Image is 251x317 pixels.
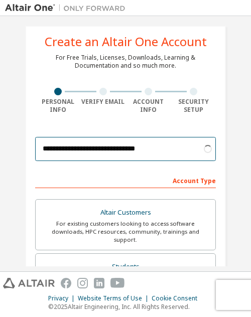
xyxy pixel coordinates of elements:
div: Personal Info [35,98,80,114]
img: altair_logo.svg [3,278,55,288]
img: Altair One [5,3,131,13]
div: Security Setup [171,98,216,114]
div: Account Type [35,172,216,188]
img: instagram.svg [77,278,88,288]
div: For Free Trials, Licenses, Downloads, Learning & Documentation and so much more. [56,54,195,70]
div: Students [42,260,209,274]
div: Account Info [125,98,171,114]
div: For existing customers looking to access software downloads, HPC resources, community, trainings ... [42,220,209,244]
div: Website Terms of Use [78,294,152,302]
div: Privacy [48,294,78,302]
div: Altair Customers [42,206,209,220]
p: © 2025 Altair Engineering, Inc. All Rights Reserved. [48,302,203,311]
div: Verify Email [80,98,125,106]
img: facebook.svg [61,278,71,288]
img: youtube.svg [110,278,125,288]
div: Cookie Consent [152,294,203,302]
img: linkedin.svg [94,278,104,288]
div: Create an Altair One Account [45,36,207,48]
